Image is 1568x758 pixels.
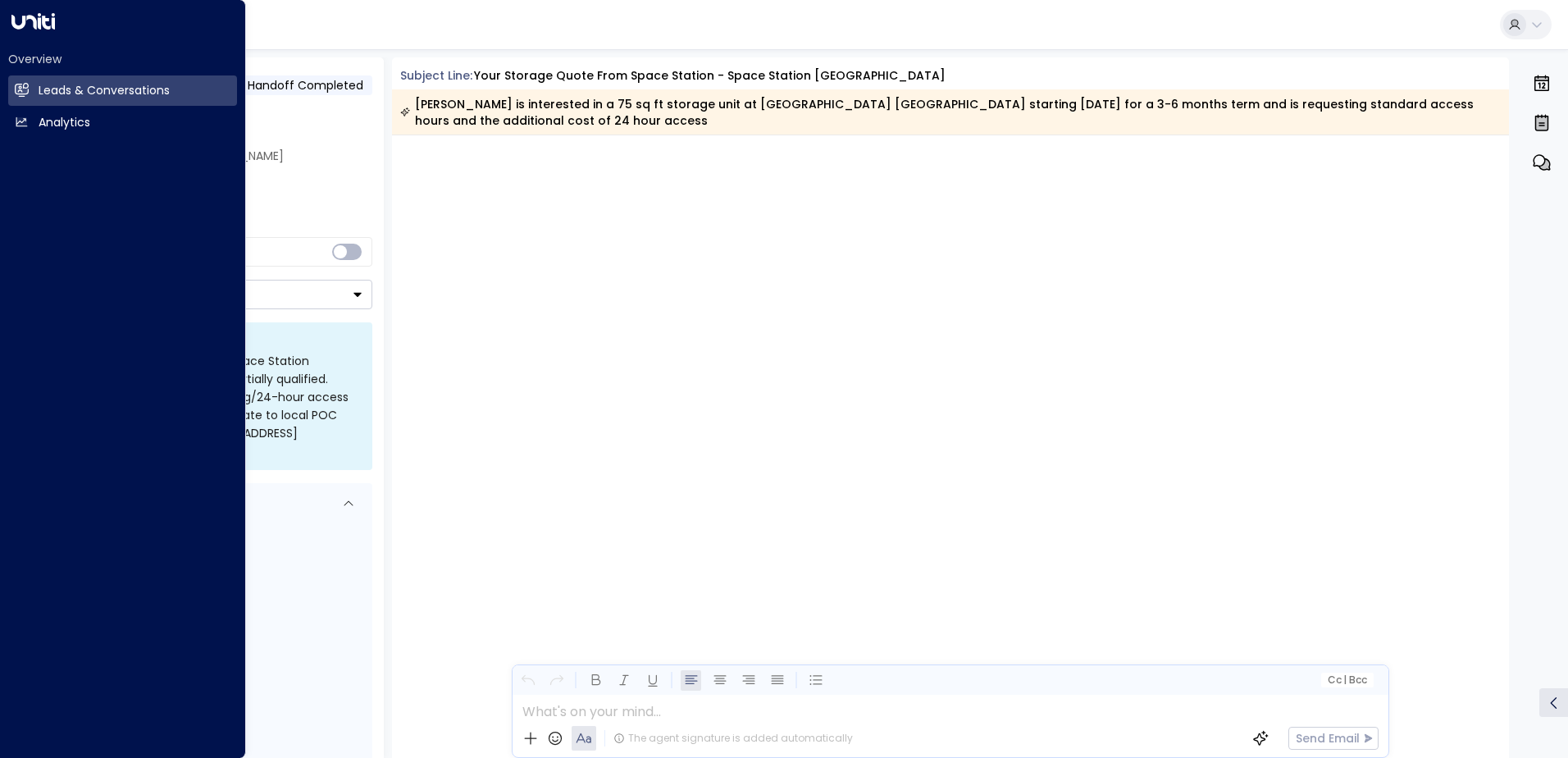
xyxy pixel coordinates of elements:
h2: Leads & Conversations [39,82,170,99]
div: Your storage quote from Space Station - Space Station [GEOGRAPHIC_DATA] [474,67,946,84]
span: | [1343,674,1347,686]
div: [PERSON_NAME] is interested in a 75 sq ft storage unit at [GEOGRAPHIC_DATA] [GEOGRAPHIC_DATA] sta... [400,96,1500,129]
button: Redo [546,670,567,691]
button: Cc|Bcc [1320,673,1373,688]
div: The agent signature is added automatically [613,731,853,746]
span: Cc Bcc [1327,674,1366,686]
h2: Overview [8,51,237,67]
a: Leads & Conversations [8,75,237,106]
button: Undo [517,670,538,691]
a: Analytics [8,107,237,138]
h2: Analytics [39,114,90,131]
span: Subject Line: [400,67,472,84]
span: Handoff Completed [248,77,363,94]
